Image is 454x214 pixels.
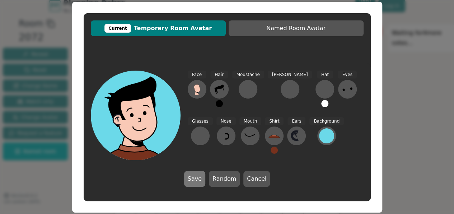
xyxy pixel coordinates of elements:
button: Save [184,171,205,187]
span: Face [188,71,206,79]
button: Cancel [243,171,270,187]
span: Hat [317,71,333,79]
span: Temporary Room Avatar [94,24,222,33]
span: Named Room Avatar [232,24,360,33]
button: Named Room Avatar [229,20,364,36]
span: [PERSON_NAME] [268,71,312,79]
span: Background [309,117,344,125]
div: Current [104,24,131,33]
span: Eyes [338,71,356,79]
span: Nose [216,117,236,125]
button: CurrentTemporary Room Avatar [91,20,226,36]
span: Glasses [188,117,213,125]
span: Ears [287,117,305,125]
span: Mouth [239,117,262,125]
span: Hair [210,71,228,79]
span: Shirt [265,117,284,125]
button: Random [209,171,240,187]
span: Moustache [232,71,264,79]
